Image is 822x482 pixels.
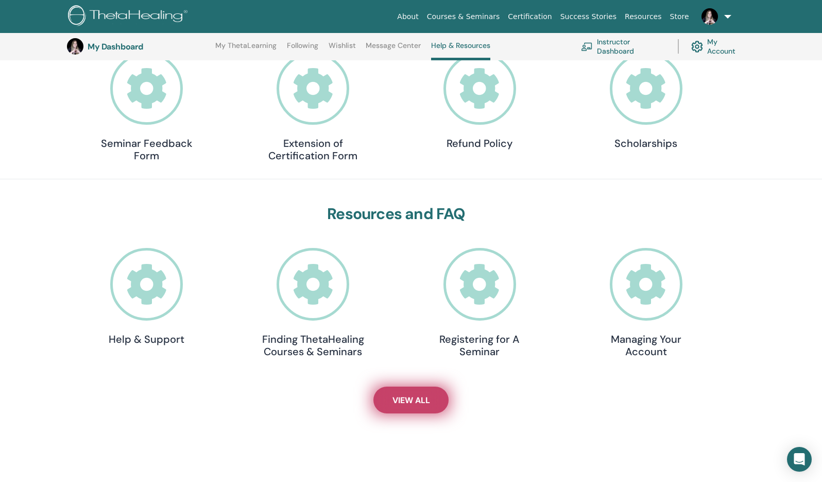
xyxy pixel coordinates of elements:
[262,137,365,162] h4: Extension of Certification Form
[581,42,593,51] img: chalkboard-teacher.svg
[431,41,490,60] a: Help & Resources
[95,248,198,345] a: Help & Support
[67,38,83,55] img: default.jpg
[262,248,365,358] a: Finding ThetaHealing Courses & Seminars
[88,42,191,52] h3: My Dashboard
[787,447,812,472] div: Open Intercom Messenger
[366,41,421,58] a: Message Center
[594,53,697,150] a: Scholarships
[691,38,703,55] img: cog.svg
[666,7,693,26] a: Store
[504,7,556,26] a: Certification
[68,5,191,28] img: logo.png
[594,137,697,149] h4: Scholarships
[393,7,422,26] a: About
[95,137,198,162] h4: Seminar Feedback Form
[594,248,697,358] a: Managing Your Account
[262,53,365,162] a: Extension of Certification Form
[95,53,198,162] a: Seminar Feedback Form
[428,248,531,358] a: Registering for A Seminar
[581,35,665,58] a: Instructor Dashboard
[262,333,365,358] h4: Finding ThetaHealing Courses & Seminars
[428,137,531,149] h4: Refund Policy
[392,395,430,406] span: View All
[329,41,356,58] a: Wishlist
[691,35,746,58] a: My Account
[594,333,697,358] h4: Managing Your Account
[373,387,449,413] a: View All
[287,41,318,58] a: Following
[428,53,531,150] a: Refund Policy
[428,333,531,358] h4: Registering for A Seminar
[556,7,621,26] a: Success Stories
[701,8,718,25] img: default.jpg
[95,333,198,345] h4: Help & Support
[95,205,698,223] h3: Resources and FAQ
[621,7,666,26] a: Resources
[423,7,504,26] a: Courses & Seminars
[215,41,277,58] a: My ThetaLearning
